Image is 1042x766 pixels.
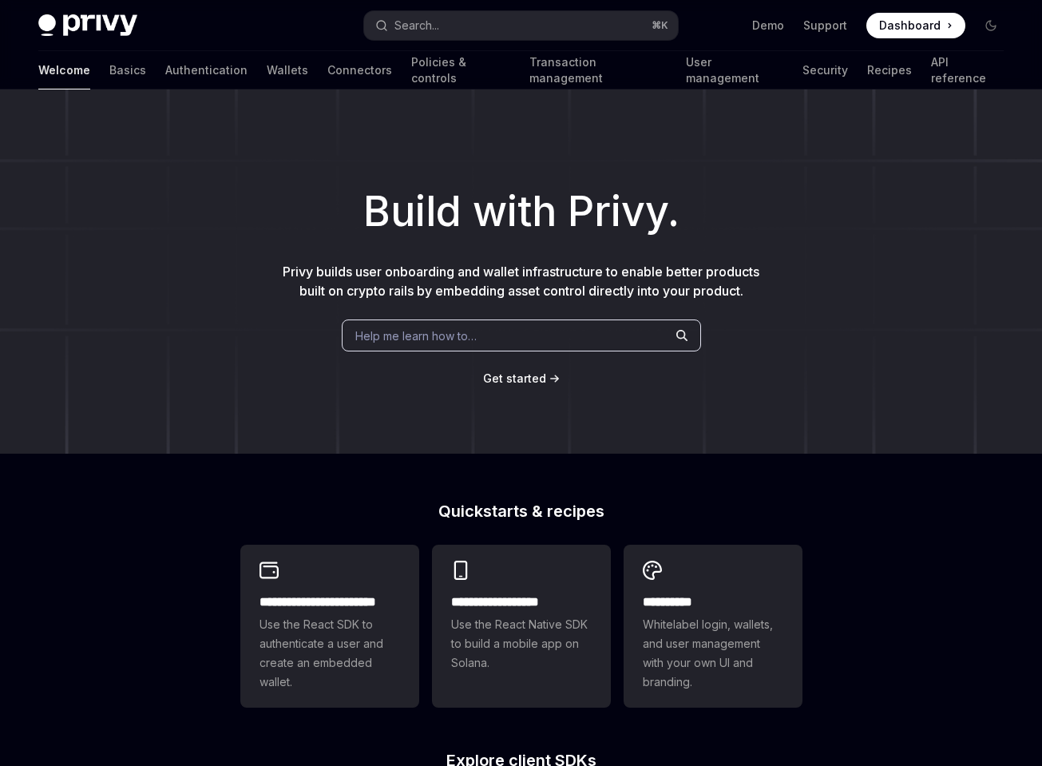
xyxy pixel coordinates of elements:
[260,615,400,692] span: Use the React SDK to authenticate a user and create an embedded wallet.
[624,545,802,708] a: **** *****Whitelabel login, wallets, and user management with your own UI and branding.
[165,51,248,89] a: Authentication
[394,16,439,35] div: Search...
[803,18,847,34] a: Support
[879,18,941,34] span: Dashboard
[483,371,546,387] a: Get started
[483,371,546,385] span: Get started
[240,503,802,519] h2: Quickstarts & recipes
[867,51,912,89] a: Recipes
[802,51,848,89] a: Security
[38,51,90,89] a: Welcome
[267,51,308,89] a: Wallets
[109,51,146,89] a: Basics
[355,327,477,344] span: Help me learn how to…
[451,615,592,673] span: Use the React Native SDK to build a mobile app on Solana.
[931,51,1004,89] a: API reference
[38,14,137,37] img: dark logo
[529,51,667,89] a: Transaction management
[686,51,783,89] a: User management
[652,19,668,32] span: ⌘ K
[327,51,392,89] a: Connectors
[866,13,965,38] a: Dashboard
[364,11,677,40] button: Search...⌘K
[752,18,784,34] a: Demo
[978,13,1004,38] button: Toggle dark mode
[411,51,510,89] a: Policies & controls
[643,615,783,692] span: Whitelabel login, wallets, and user management with your own UI and branding.
[432,545,611,708] a: **** **** **** ***Use the React Native SDK to build a mobile app on Solana.
[283,264,759,299] span: Privy builds user onboarding and wallet infrastructure to enable better products built on crypto ...
[26,181,1016,243] h1: Build with Privy.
